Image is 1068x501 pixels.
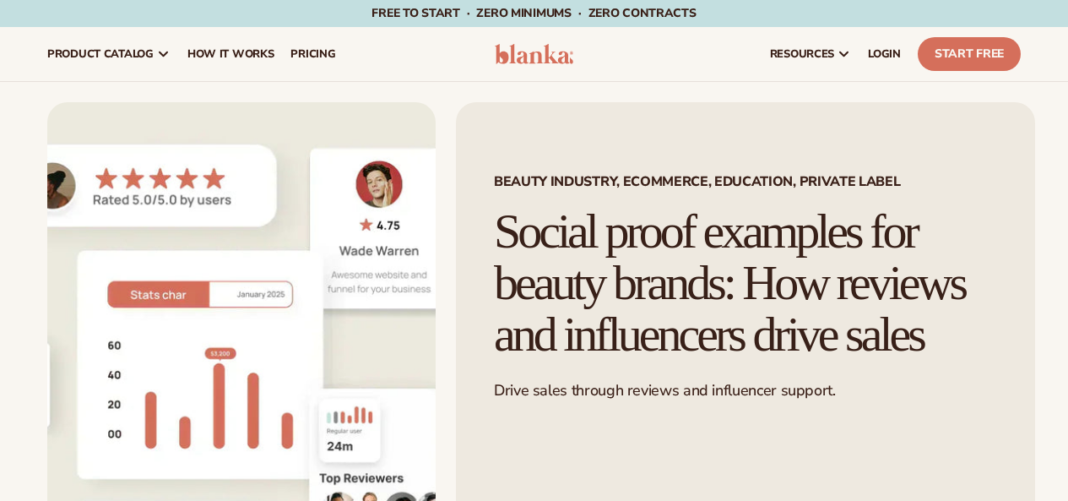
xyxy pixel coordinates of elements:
[495,44,574,64] img: logo
[179,27,283,81] a: How It Works
[918,37,1021,71] a: Start Free
[868,47,901,61] span: LOGIN
[494,175,997,188] span: Beauty Industry, Ecommerce, Education, Private Label
[187,47,274,61] span: How It Works
[762,27,859,81] a: resources
[290,47,335,61] span: pricing
[282,27,344,81] a: pricing
[39,27,179,81] a: product catalog
[770,47,834,61] span: resources
[859,27,909,81] a: LOGIN
[494,206,997,361] h1: Social proof examples for beauty brands: How reviews and influencers drive sales
[371,5,696,21] span: Free to start · ZERO minimums · ZERO contracts
[494,380,836,400] span: Drive sales through reviews and influencer support.
[47,47,154,61] span: product catalog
